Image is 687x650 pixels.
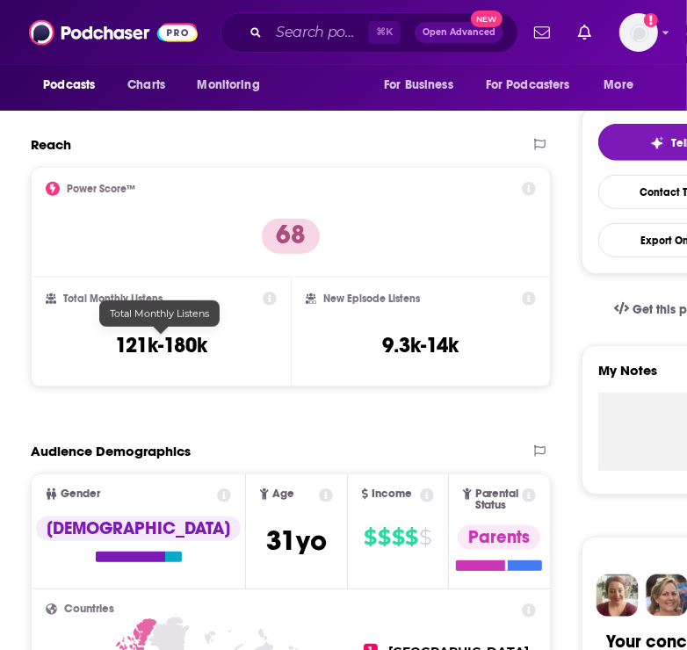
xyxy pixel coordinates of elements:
[458,525,540,550] div: Parents
[323,292,420,305] h2: New Episode Listens
[197,73,259,97] span: Monitoring
[364,524,376,552] span: $
[262,219,320,254] p: 68
[419,524,431,552] span: $
[382,332,459,358] h3: 9.3k-14k
[64,603,114,615] span: Countries
[368,21,401,44] span: ⌘ K
[127,73,165,97] span: Charts
[67,183,135,195] h2: Power Score™
[527,18,557,47] a: Show notifications dropdown
[423,28,495,37] span: Open Advanced
[619,13,658,52] button: Show profile menu
[272,488,294,500] span: Age
[221,12,518,53] div: Search podcasts, credits, & more...
[604,73,634,97] span: More
[378,524,390,552] span: $
[486,73,570,97] span: For Podcasters
[115,332,207,358] h3: 121k-180k
[619,13,658,52] img: User Profile
[31,136,71,153] h2: Reach
[384,73,453,97] span: For Business
[474,69,596,102] button: open menu
[31,443,191,459] h2: Audience Demographics
[116,69,176,102] a: Charts
[471,11,503,27] span: New
[36,516,241,541] div: [DEMOGRAPHIC_DATA]
[43,73,95,97] span: Podcasts
[184,69,282,102] button: open menu
[475,488,519,511] span: Parental Status
[29,16,198,49] img: Podchaser - Follow, Share and Rate Podcasts
[644,13,658,27] svg: Add a profile image
[110,307,209,320] span: Total Monthly Listens
[61,488,100,500] span: Gender
[592,69,656,102] button: open menu
[372,69,475,102] button: open menu
[619,13,658,52] span: Logged in as jacruz
[571,18,598,47] a: Show notifications dropdown
[372,488,412,500] span: Income
[266,524,327,558] span: 31 yo
[597,574,639,617] img: Sydney Profile
[415,22,503,43] button: Open AdvancedNew
[63,292,163,305] h2: Total Monthly Listens
[269,18,368,47] input: Search podcasts, credits, & more...
[392,524,404,552] span: $
[31,69,118,102] button: open menu
[650,136,664,150] img: tell me why sparkle
[405,524,417,552] span: $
